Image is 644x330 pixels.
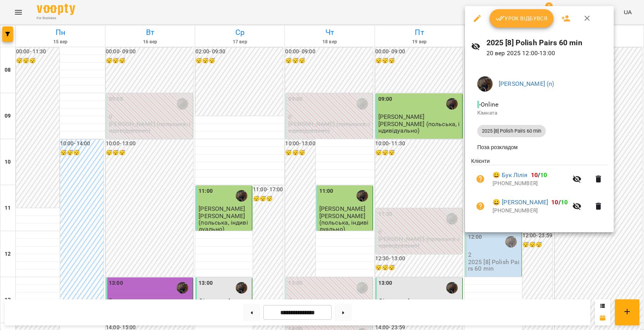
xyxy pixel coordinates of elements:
[477,109,601,117] p: Кімната
[540,171,547,179] span: 10
[471,197,490,215] button: Візит ще не сплачено. Додати оплату?
[551,199,558,206] span: 10
[486,37,608,49] h6: 2025 [8] Polish Pairs 60 min
[561,199,568,206] span: 10
[493,198,548,207] a: 😀 [PERSON_NAME]
[490,9,554,28] button: Урок відбувся
[496,14,548,23] span: Урок відбувся
[486,49,608,58] p: 20 вер 2025 12:00 - 13:00
[477,128,546,135] span: 2025 [8] Polish Pairs 60 min
[531,171,538,179] span: 10
[477,101,500,108] span: - Online
[531,171,547,179] b: /
[493,207,568,215] p: [PHONE_NUMBER]
[471,140,608,154] li: Поза розкладом
[471,157,608,223] ul: Клієнти
[499,80,554,87] a: [PERSON_NAME] (п)
[493,171,528,180] a: 😀 Бук Лілія
[551,199,568,206] b: /
[477,76,493,92] img: 4dd18d3f289b0c01742a709b71ec83a2.jpeg
[493,180,568,187] p: [PHONE_NUMBER]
